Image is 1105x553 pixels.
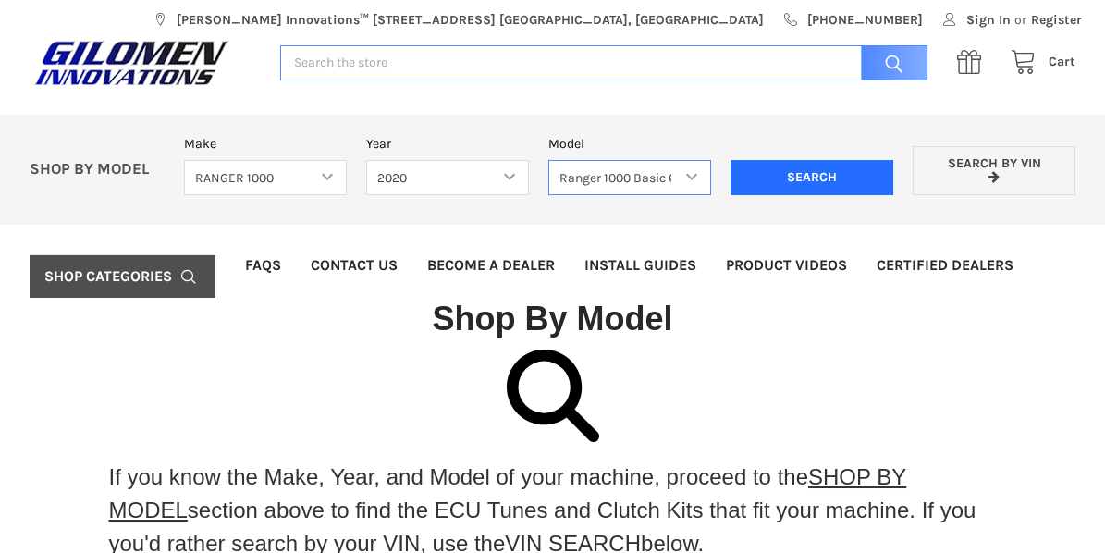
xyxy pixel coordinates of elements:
a: SHOP BY MODEL [109,464,907,522]
span: [PHONE_NUMBER] [807,10,923,30]
span: Cart [1049,54,1075,69]
p: SHOP BY MODEL [19,160,175,179]
label: Make [184,134,347,154]
span: [PERSON_NAME] Innovations™ [STREET_ADDRESS] [GEOGRAPHIC_DATA], [GEOGRAPHIC_DATA] [177,10,764,30]
input: Search [852,45,927,81]
label: Year [366,134,529,154]
a: FAQs [230,244,296,287]
input: Search [731,160,893,195]
label: Model [548,134,711,154]
a: Contact Us [296,244,412,287]
a: Install Guides [570,244,711,287]
h1: Shop By Model [30,298,1075,339]
span: Sign In [966,10,1011,30]
input: Search the store [280,45,927,81]
a: Cart [1001,51,1075,74]
a: Shop Categories [30,255,215,298]
a: GILOMEN INNOVATIONS [30,40,261,86]
a: Become a Dealer [412,244,570,287]
img: GILOMEN INNOVATIONS [30,40,233,86]
a: Certified Dealers [862,244,1028,287]
a: Search by VIN [913,146,1075,195]
a: Product Videos [711,244,862,287]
